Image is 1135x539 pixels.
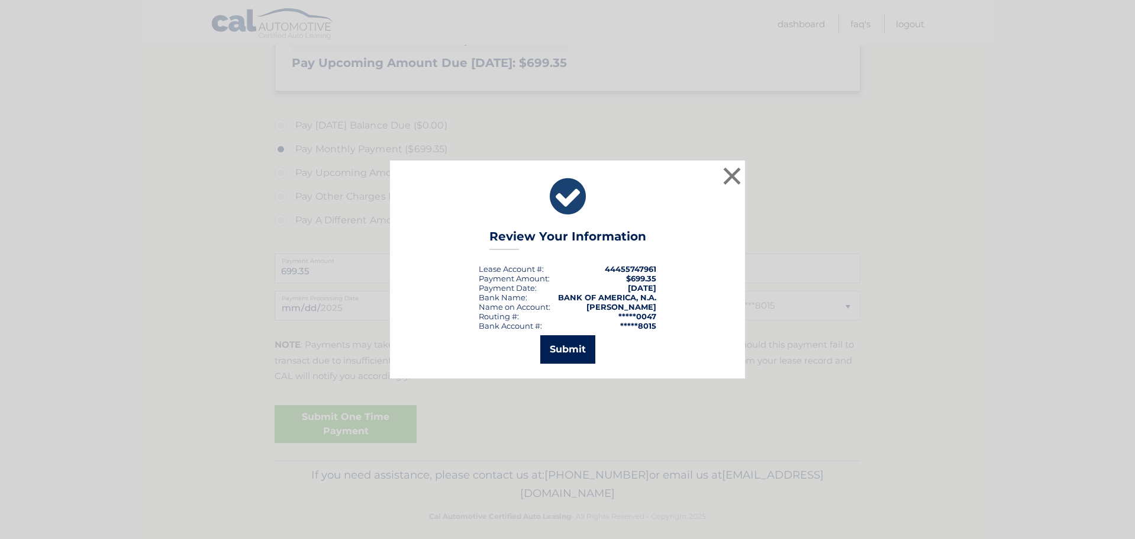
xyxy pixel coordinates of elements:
[558,293,656,302] strong: BANK OF AMERICA, N.A.
[628,283,656,293] span: [DATE]
[720,164,744,188] button: ×
[479,274,550,283] div: Payment Amount:
[479,321,542,331] div: Bank Account #:
[605,264,656,274] strong: 44455747961
[626,274,656,283] span: $699.35
[479,264,544,274] div: Lease Account #:
[479,302,550,312] div: Name on Account:
[540,335,595,364] button: Submit
[479,283,535,293] span: Payment Date
[489,229,646,250] h3: Review Your Information
[479,283,537,293] div: :
[479,312,519,321] div: Routing #:
[479,293,527,302] div: Bank Name:
[586,302,656,312] strong: [PERSON_NAME]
